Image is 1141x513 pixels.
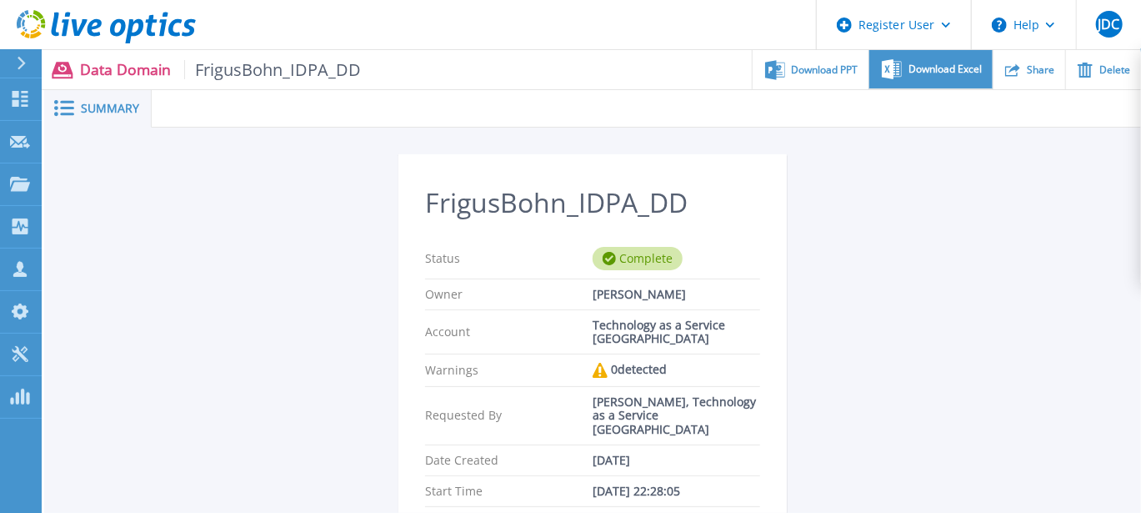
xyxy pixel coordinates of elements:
p: Requested By [425,395,593,435]
span: JDC [1098,18,1119,31]
p: Start Time [425,485,593,498]
span: Download Excel [908,64,982,74]
span: FrigusBohn_IDPA_DD [184,60,362,79]
h2: FrigusBohn_IDPA_DD [425,188,760,219]
p: Date Created [425,454,593,467]
div: Complete [593,247,683,270]
div: [PERSON_NAME] [593,288,760,301]
p: Account [425,319,593,345]
p: Owner [425,288,593,301]
div: Technology as a Service [GEOGRAPHIC_DATA] [593,319,760,345]
p: Data Domain [80,60,362,79]
span: Share [1027,65,1054,75]
div: 0 detected [593,363,760,378]
p: Status [425,247,593,270]
div: [DATE] [593,454,760,467]
span: Summary [81,103,139,114]
span: Delete [1099,65,1130,75]
span: Download PPT [792,65,858,75]
p: Warnings [425,363,593,378]
div: [PERSON_NAME], Technology as a Service [GEOGRAPHIC_DATA] [593,395,760,435]
div: [DATE] 22:28:05 [593,485,760,498]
